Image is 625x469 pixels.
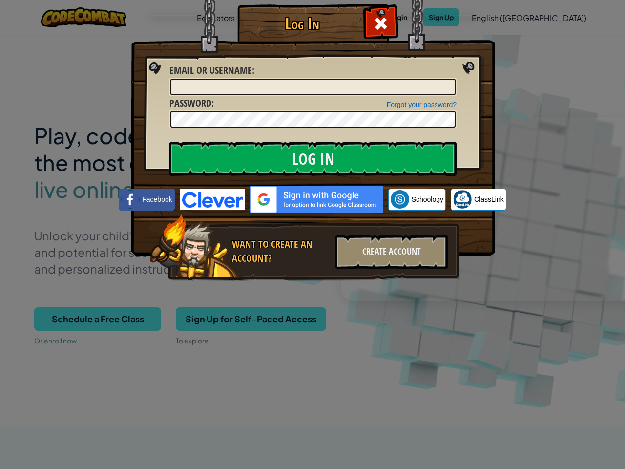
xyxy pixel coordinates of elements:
[453,190,472,209] img: classlink-logo-small.png
[180,189,245,210] img: clever-logo-blue.png
[169,64,252,77] span: Email or Username
[250,186,383,213] img: gplus_sso_button2.svg
[474,194,504,204] span: ClassLink
[232,237,330,265] div: Want to create an account?
[142,194,172,204] span: Facebook
[169,96,211,109] span: Password
[335,235,448,269] div: Create Account
[121,190,140,209] img: facebook_small.png
[387,101,457,108] a: Forgot your password?
[240,15,364,32] h1: Log In
[169,64,254,78] label: :
[391,190,409,209] img: schoology.png
[412,194,443,204] span: Schoology
[169,96,214,110] label: :
[169,142,457,176] input: Log In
